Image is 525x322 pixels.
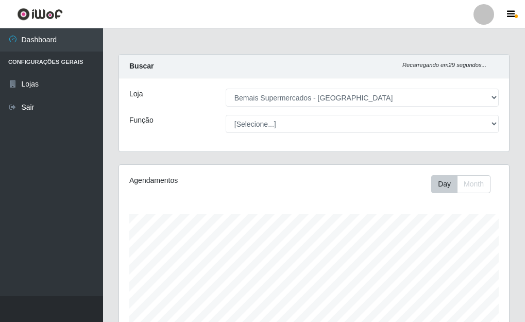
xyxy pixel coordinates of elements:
div: Agendamentos [129,175,274,186]
div: First group [431,175,490,193]
img: CoreUI Logo [17,8,63,21]
i: Recarregando em 29 segundos... [402,62,486,68]
label: Função [129,115,154,126]
button: Month [457,175,490,193]
div: Toolbar with button groups [431,175,499,193]
label: Loja [129,89,143,99]
button: Day [431,175,458,193]
strong: Buscar [129,62,154,70]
